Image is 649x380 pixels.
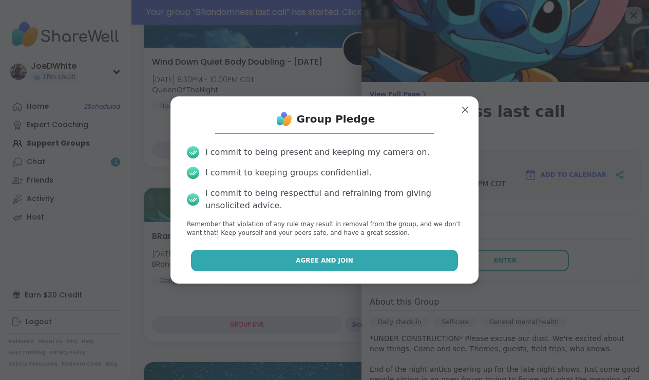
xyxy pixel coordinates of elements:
[205,146,429,158] div: I commit to being present and keeping my camera on.
[296,256,353,265] span: Agree and Join
[274,109,295,129] img: ShareWell Logo
[191,250,459,271] button: Agree and Join
[205,187,462,212] div: I commit to being respectful and refraining from giving unsolicited advice.
[297,112,375,126] h1: Group Pledge
[187,220,462,237] p: Remember that violation of any rule may result in removal from the group, and we don’t want that!...
[205,167,372,179] div: I commit to keeping groups confidential.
